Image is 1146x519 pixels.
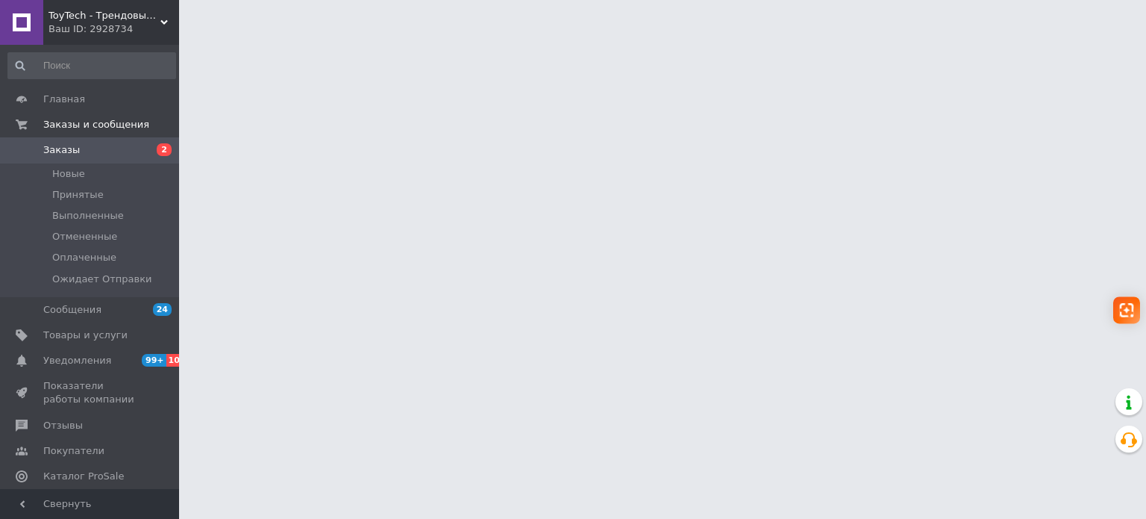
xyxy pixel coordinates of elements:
[166,354,184,367] span: 10
[48,22,179,36] div: Ваш ID: 2928734
[52,251,116,264] span: Оплаченные
[43,303,101,317] span: Сообщения
[43,354,111,367] span: Уведомления
[142,354,166,367] span: 99+
[157,143,172,156] span: 2
[52,230,117,243] span: Отмененные
[52,273,152,286] span: Ожидает Отправки
[153,303,172,316] span: 24
[7,52,176,79] input: Поиск
[43,118,149,131] span: Заказы и сообщения
[43,444,104,458] span: Покупатели
[43,93,85,106] span: Главная
[52,188,104,202] span: Принятые
[43,379,138,406] span: Показатели работы компании
[43,143,80,157] span: Заказы
[43,419,83,432] span: Отзывы
[52,167,85,181] span: Новые
[52,209,124,223] span: Выполненные
[48,9,160,22] span: ToyTech - Трендовые Игрушки и Гаджеты 2025
[43,470,124,483] span: Каталог ProSale
[43,329,128,342] span: Товары и услуги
